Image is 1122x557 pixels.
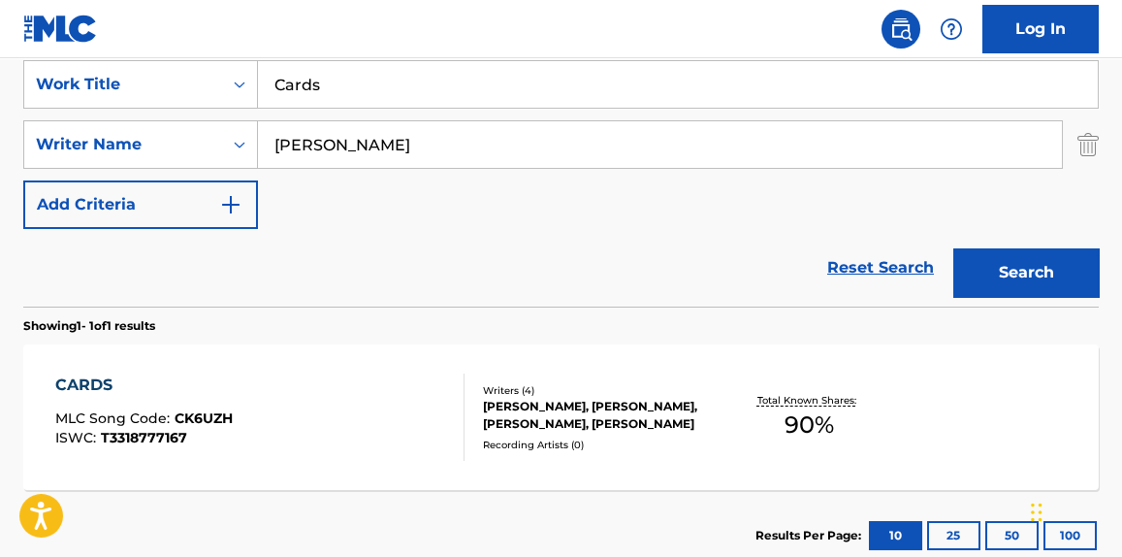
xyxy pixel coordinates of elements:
a: Public Search [882,10,920,49]
form: Search Form [23,60,1099,307]
div: Drag [1031,483,1042,541]
img: Delete Criterion [1077,120,1099,169]
a: Reset Search [817,246,944,289]
button: 10 [869,521,922,550]
div: Help [932,10,971,49]
div: Work Title [36,73,210,96]
div: [PERSON_NAME], [PERSON_NAME], [PERSON_NAME], [PERSON_NAME] [483,398,720,433]
button: 50 [985,521,1039,550]
a: Log In [982,5,1099,53]
button: Add Criteria [23,180,258,229]
div: Recording Artists ( 0 ) [483,438,720,452]
p: Total Known Shares: [757,393,861,408]
a: CARDSMLC Song Code:CK6UZHISWC:T3318777167Writers (4)[PERSON_NAME], [PERSON_NAME], [PERSON_NAME], ... [23,344,1099,490]
img: help [940,17,963,41]
p: Results Per Page: [755,527,866,544]
span: 90 % [785,408,834,442]
div: Writers ( 4 ) [483,383,720,398]
span: CK6UZH [175,410,233,427]
p: Showing 1 - 1 of 1 results [23,317,155,335]
img: search [889,17,913,41]
img: MLC Logo [23,15,98,43]
div: Writer Name [36,133,210,156]
span: MLC Song Code : [55,410,175,427]
span: T3318777167 [101,429,187,446]
button: Search [953,248,1099,297]
iframe: Chat Widget [1025,464,1122,557]
img: 9d2ae6d4665cec9f34b9.svg [219,193,242,216]
button: 25 [927,521,980,550]
div: CARDS [55,374,233,397]
span: ISWC : [55,429,101,446]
